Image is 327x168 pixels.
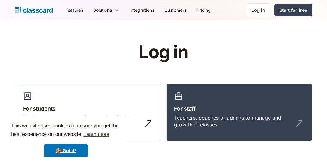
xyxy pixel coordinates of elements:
[15,6,53,15] a: home
[174,104,304,113] h3: For staff
[11,122,120,139] span: This website uses cookies to ensure you get the best experience on our website.
[159,3,191,17] a: Customers
[274,4,312,16] a: Start for free
[124,3,159,17] a: Integrations
[279,7,307,13] div: Start for free
[191,3,216,17] a: Pricing
[23,114,141,128] div: Students, parents or guardians to view their profile and manage bookings
[88,3,124,17] div: Solutions
[166,84,312,141] a: For staffTeachers, coaches or admins to manage and grow their classes
[15,84,161,141] a: For studentsStudents, parents or guardians to view their profile and manage bookings
[63,42,264,62] h1: Log in
[60,3,88,17] a: Features
[246,3,270,16] a: Log in
[44,144,88,157] a: dismiss cookie message
[5,116,126,163] div: cookieconsent
[23,104,153,113] h3: For students
[251,7,265,13] div: Log in
[174,114,292,128] div: Teachers, coaches or admins to manage and grow their classes
[93,7,112,13] div: Solutions
[82,130,110,139] a: learn more about cookies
